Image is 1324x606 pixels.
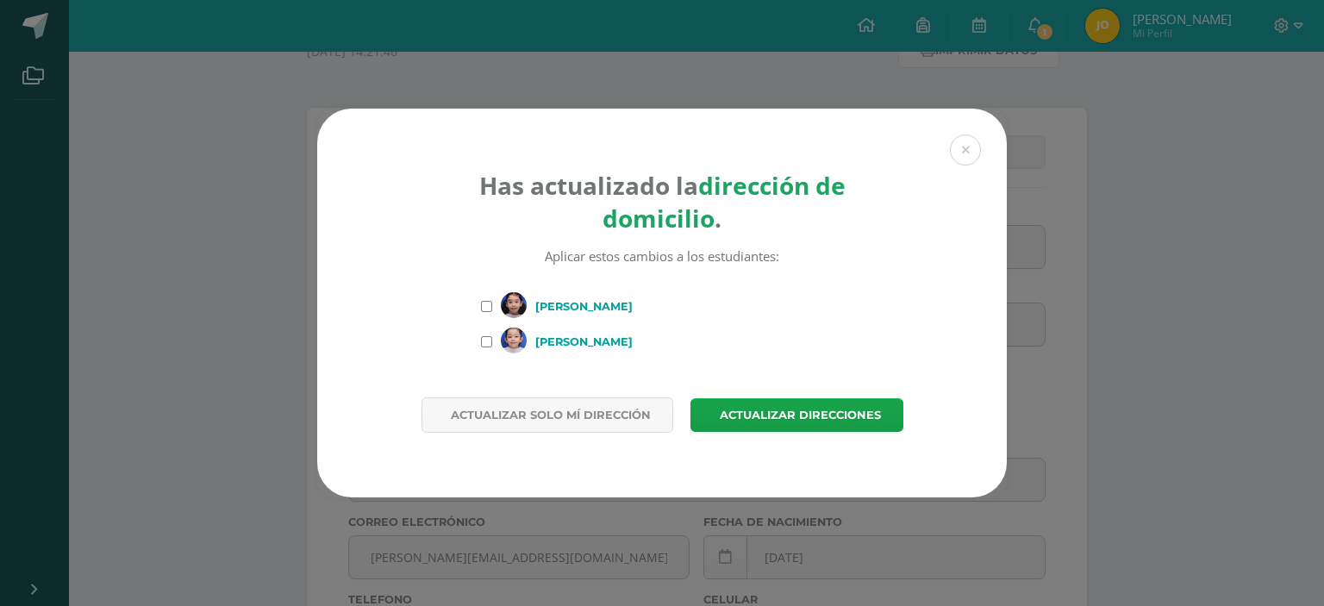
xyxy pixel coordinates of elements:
[501,292,527,318] img: a05e8e79537c5e89c52f39afa00c2fac.png
[501,328,527,353] img: 25aaee336248050fdb492fba8f3f7f1b.png
[472,169,853,234] div: Has actualizado la .
[481,336,492,347] input: [PERSON_NAME]
[950,134,981,166] button: Close (Esc)
[481,328,843,356] label: [PERSON_NAME]
[472,248,853,266] p: Aplicar estos cambios a los estudiantes:
[603,169,846,234] span: dirección de domicilio
[690,398,903,432] button: Actualizar direcciones
[481,292,843,321] label: [PERSON_NAME]
[422,397,673,433] button: Actualizar solo mí dirección
[451,399,651,431] span: Actualizar solo mí dirección
[720,399,881,431] span: Actualizar direcciones
[481,301,492,312] input: [PERSON_NAME]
